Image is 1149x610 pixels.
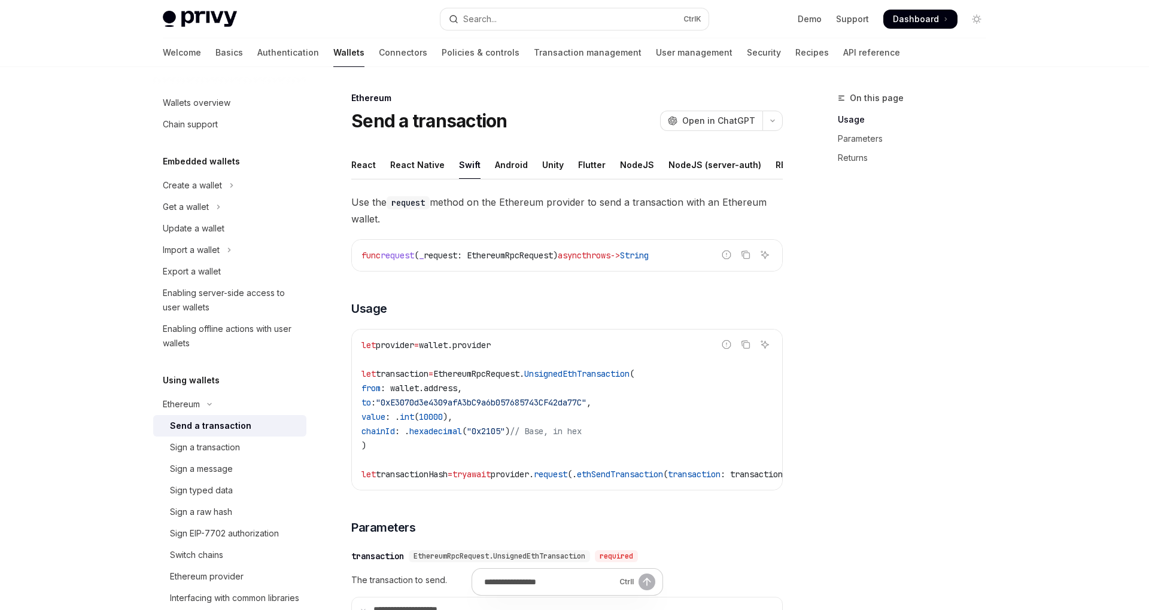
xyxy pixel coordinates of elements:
span: hexadecimal [409,426,462,437]
a: Demo [798,13,822,25]
div: Sign typed data [170,483,233,498]
span: : . [395,426,409,437]
a: Update a wallet [153,218,306,239]
button: Report incorrect code [719,247,734,263]
span: let [361,469,376,480]
a: Usage [838,110,996,129]
a: Sign a raw hash [153,501,306,523]
span: provider [452,340,491,350]
button: Open in ChatGPT [660,111,762,131]
a: API reference [843,38,900,67]
a: Enabling server-side access to user wallets [153,282,306,318]
span: await [467,469,491,480]
a: Wallets [333,38,364,67]
span: = [414,340,419,350]
span: _ [419,250,424,261]
div: Interfacing with common libraries [170,591,299,605]
span: wallet. [419,340,452,350]
div: Android [495,151,528,179]
span: to [361,397,371,408]
input: Ask a question... [484,569,615,595]
a: Basics [215,38,243,67]
span: Usage [351,300,387,317]
span: , [457,383,462,394]
div: transaction [351,550,404,562]
div: Sign EIP-7702 authorization [170,526,279,541]
span: try [452,469,467,480]
a: Sign a message [153,458,306,480]
a: Transaction management [534,38,642,67]
span: ) [505,426,510,437]
span: , [586,397,591,408]
span: provider. [491,469,534,480]
span: ) [361,440,366,451]
div: Chain support [163,117,218,132]
span: address [424,383,457,394]
a: Authentication [257,38,319,67]
div: Sign a transaction [170,440,240,455]
a: Connectors [379,38,427,67]
div: Search... [463,12,497,26]
span: request [534,469,567,480]
div: Sign a raw hash [170,505,232,519]
span: EthereumRpcRequest.UnsignedEthTransaction [414,551,585,561]
div: Update a wallet [163,221,224,236]
a: Dashboard [883,10,957,29]
a: Switch chains [153,544,306,566]
a: Ethereum provider [153,566,306,587]
div: REST API [776,151,813,179]
button: Open search [440,8,709,30]
div: Enabling offline actions with user wallets [163,322,299,350]
span: "0x2105" [467,426,505,437]
span: request [424,250,457,261]
span: ( [462,426,467,437]
span: chainId [361,426,395,437]
a: Sign typed data [153,480,306,501]
button: Toggle Get a wallet section [153,196,306,218]
a: Enabling offline actions with user wallets [153,318,306,354]
span: On this page [850,91,904,105]
div: Export a wallet [163,264,221,279]
div: Swift [459,151,481,179]
span: Parameters [351,519,415,536]
span: // Base, in hex [510,426,582,437]
a: Support [836,13,869,25]
a: Returns [838,148,996,167]
a: Send a transaction [153,415,306,437]
span: value [361,411,385,422]
div: Get a wallet [163,200,209,214]
a: Wallets overview [153,92,306,114]
span: provider [376,340,414,350]
a: Chain support [153,114,306,135]
img: light logo [163,11,237,28]
button: Report incorrect code [719,337,734,352]
span: ethSendTransaction [577,469,663,480]
div: Sign a message [170,462,233,476]
button: Toggle Ethereum section [153,394,306,415]
div: Create a wallet [163,178,222,193]
button: Ask AI [757,337,773,352]
div: NodeJS (server-auth) [668,151,761,179]
a: Policies & controls [442,38,519,67]
span: ( [663,469,668,480]
span: (. [567,469,577,480]
div: Switch chains [170,548,223,562]
span: -> [610,250,620,261]
span: ), [443,411,452,422]
span: ( [414,411,419,422]
span: 10000 [419,411,443,422]
button: Copy the contents from the code block [738,247,753,263]
span: EthereumRpcRequest. [433,368,524,379]
a: Security [747,38,781,67]
code: request [387,196,430,209]
div: Wallets overview [163,96,230,110]
div: NodeJS [620,151,654,179]
div: Ethereum [351,92,783,104]
span: func [361,250,381,261]
span: String [620,250,649,261]
span: ( [414,250,419,261]
span: UnsignedEthTransaction [524,368,630,379]
a: Export a wallet [153,261,306,282]
div: React Native [390,151,445,179]
span: : . [385,411,400,422]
